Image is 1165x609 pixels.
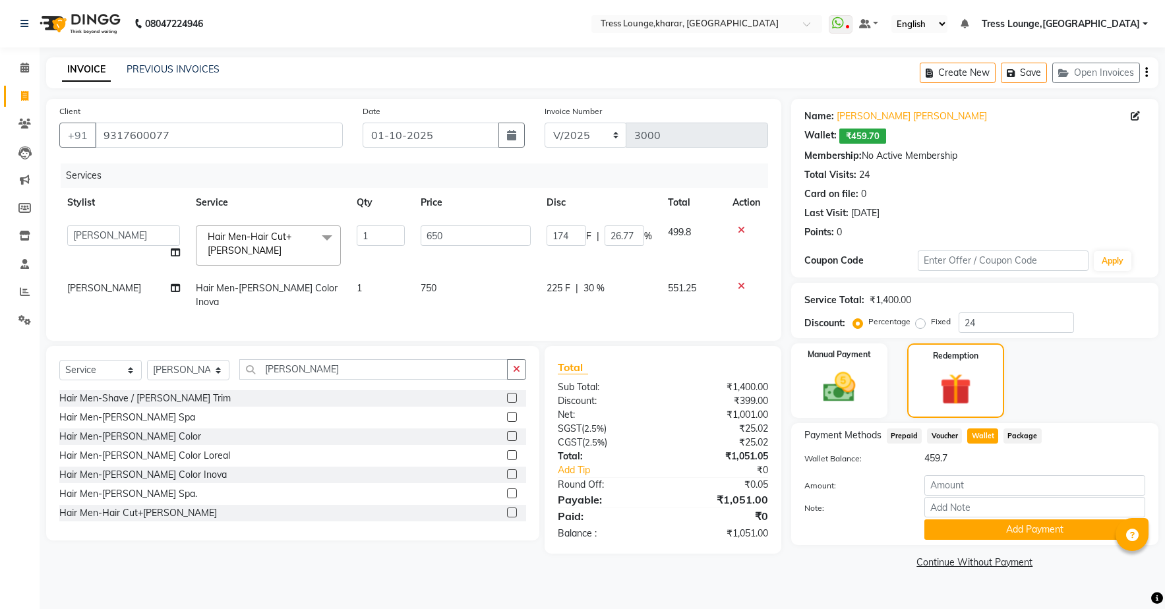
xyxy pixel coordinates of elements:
[558,422,582,434] span: SGST
[982,17,1140,31] span: Tress Lounge,[GEOGRAPHIC_DATA]
[924,475,1145,496] input: Amount
[794,556,1156,569] a: Continue Without Payment
[813,368,866,406] img: _cash.svg
[682,463,777,477] div: ₹0
[804,129,837,144] div: Wallet:
[794,502,914,514] label: Note:
[127,63,220,75] a: PREVIOUS INVOICES
[363,105,380,117] label: Date
[208,231,291,256] span: Hair Men-Hair Cut+[PERSON_NAME]
[61,163,778,188] div: Services
[804,149,1145,163] div: No Active Membership
[804,225,834,239] div: Points:
[548,436,663,449] div: ( )
[725,188,768,217] th: Action
[804,293,864,307] div: Service Total:
[1003,428,1042,444] span: Package
[668,282,696,294] span: 551.25
[663,408,777,422] div: ₹1,001.00
[349,188,413,217] th: Qty
[59,506,217,520] div: Hair Men-Hair Cut+[PERSON_NAME]
[663,380,777,394] div: ₹1,400.00
[545,105,602,117] label: Invoice Number
[663,449,777,463] div: ₹1,051.05
[804,187,858,201] div: Card on file:
[794,480,914,492] label: Amount:
[413,188,539,217] th: Price
[548,422,663,436] div: ( )
[927,428,962,444] span: Voucher
[586,229,591,243] span: F
[804,254,918,268] div: Coupon Code
[668,226,691,238] span: 499.8
[547,281,570,295] span: 225 F
[548,527,663,540] div: Balance :
[920,63,996,83] button: Create New
[931,316,951,328] label: Fixed
[663,436,777,449] div: ₹25.02
[548,508,663,524] div: Paid:
[188,188,349,217] th: Service
[663,508,777,524] div: ₹0
[663,394,777,408] div: ₹399.00
[548,463,682,477] a: Add Tip
[558,436,582,448] span: CGST
[804,206,849,220] div: Last Visit:
[868,316,911,328] label: Percentage
[887,428,922,444] span: Prepaid
[584,423,604,434] span: 2.5%
[837,109,987,123] a: [PERSON_NAME] [PERSON_NAME]
[859,168,870,182] div: 24
[804,149,862,163] div: Membership:
[282,245,287,256] a: x
[804,109,834,123] div: Name:
[861,187,866,201] div: 0
[59,449,230,463] div: Hair Men-[PERSON_NAME] Color Loreal
[804,316,845,330] div: Discount:
[837,225,842,239] div: 0
[239,359,508,380] input: Search or Scan
[62,58,111,82] a: INVOICE
[663,478,777,492] div: ₹0.05
[421,282,436,294] span: 750
[59,411,195,424] div: Hair Men-[PERSON_NAME] Spa
[548,394,663,408] div: Discount:
[59,430,201,444] div: Hair Men-[PERSON_NAME] Color
[145,5,203,42] b: 08047224946
[59,391,231,405] div: Hair Men-Shave / [PERSON_NAME] Trim
[576,281,578,295] span: |
[663,422,777,436] div: ₹25.02
[1052,63,1140,83] button: Open Invoices
[933,350,978,362] label: Redemption
[95,123,343,148] input: Search by Name/Mobile/Email/Code
[59,468,227,482] div: Hair Men-[PERSON_NAME] Color Inova
[583,281,605,295] span: 30 %
[924,519,1145,540] button: Add Payment
[59,105,80,117] label: Client
[804,168,856,182] div: Total Visits:
[34,5,124,42] img: logo
[59,123,96,148] button: +91
[1094,251,1131,271] button: Apply
[870,293,911,307] div: ₹1,400.00
[660,188,724,217] th: Total
[548,449,663,463] div: Total:
[804,428,881,442] span: Payment Methods
[663,527,777,540] div: ₹1,051.00
[67,282,141,294] span: [PERSON_NAME]
[597,229,599,243] span: |
[1001,63,1047,83] button: Save
[794,453,914,465] label: Wallet Balance:
[851,206,880,220] div: [DATE]
[59,188,188,217] th: Stylist
[924,497,1145,517] input: Add Note
[59,487,197,501] div: Hair Men-[PERSON_NAME] Spa.
[930,370,981,409] img: _gift.svg
[918,250,1089,271] input: Enter Offer / Coupon Code
[967,428,998,444] span: Wallet
[196,282,338,308] span: Hair Men-[PERSON_NAME] Color Inova
[548,408,663,422] div: Net:
[644,229,652,243] span: %
[548,492,663,507] div: Payable:
[357,282,362,294] span: 1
